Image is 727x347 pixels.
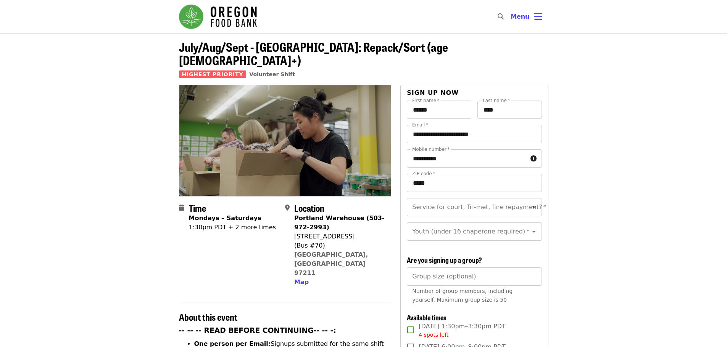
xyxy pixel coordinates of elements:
[407,149,527,168] input: Mobile number
[419,332,448,338] span: 4 spots left
[179,310,237,323] span: About this event
[189,223,276,232] div: 1:30pm PDT + 2 more times
[407,89,459,96] span: Sign up now
[534,11,542,22] i: bars icon
[189,214,261,222] strong: Mondays – Saturdays
[179,85,391,196] img: July/Aug/Sept - Portland: Repack/Sort (age 8+) organized by Oregon Food Bank
[412,288,513,303] span: Number of group members, including yourself. Maximum group size is 50
[294,201,324,214] span: Location
[419,322,505,339] span: [DATE] 1:30pm–3:30pm PDT
[179,204,184,211] i: calendar icon
[483,98,510,103] label: Last name
[529,202,539,213] button: Open
[498,13,504,20] i: search icon
[407,174,542,192] input: ZIP code
[407,125,542,143] input: Email
[294,214,385,231] strong: Portland Warehouse (503-972-2993)
[294,278,309,287] button: Map
[529,226,539,237] button: Open
[530,155,537,162] i: circle-info icon
[179,5,257,29] img: Oregon Food Bank - Home
[179,70,247,78] span: Highest Priority
[477,101,542,119] input: Last name
[508,8,514,26] input: Search
[412,147,450,152] label: Mobile number
[249,71,295,77] a: Volunteer Shift
[412,123,428,127] label: Email
[294,251,368,277] a: [GEOGRAPHIC_DATA], [GEOGRAPHIC_DATA] 97211
[505,8,548,26] button: Toggle account menu
[294,278,309,286] span: Map
[407,101,471,119] input: First name
[412,98,440,103] label: First name
[179,38,448,69] span: July/Aug/Sept - [GEOGRAPHIC_DATA]: Repack/Sort (age [DEMOGRAPHIC_DATA]+)
[407,255,482,265] span: Are you signing up a group?
[294,241,385,250] div: (Bus #70)
[179,326,336,334] strong: -- -- -- READ BEFORE CONTINUING-- -- -:
[285,204,290,211] i: map-marker-alt icon
[511,13,530,20] span: Menu
[294,232,385,241] div: [STREET_ADDRESS]
[407,312,447,322] span: Available times
[407,267,542,286] input: [object Object]
[189,201,206,214] span: Time
[412,171,435,176] label: ZIP code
